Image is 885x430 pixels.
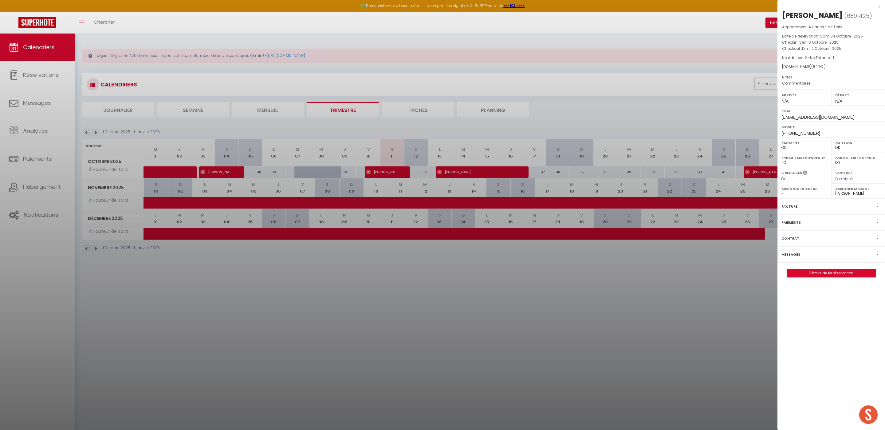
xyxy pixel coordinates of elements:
[802,46,841,51] span: Dim 12 Octobre . 2025
[782,10,843,20] div: [PERSON_NAME]
[835,186,881,192] label: Assigner Menage
[781,186,827,192] label: Assigner Checkin
[781,251,800,258] label: Messages
[777,3,880,10] div: x
[781,115,854,120] span: [EMAIL_ADDRESS][DOMAIN_NAME]
[782,80,880,86] p: Commentaires :
[812,81,815,86] span: -
[782,24,880,30] p: Appartement :
[781,124,881,130] label: Mobile
[835,170,853,174] label: Contrat
[781,131,820,136] span: [PHONE_NUMBER]
[782,74,880,80] p: Notes :
[782,46,880,52] p: Checkout :
[782,64,880,70] div: [DOMAIN_NAME]
[820,34,863,39] span: Sam 04 Octobre . 2025
[835,99,842,104] span: N/A
[781,92,827,98] label: Arrivée
[844,11,872,20] span: ( )
[813,64,820,69] span: 84.7
[781,108,881,114] label: Email
[835,176,853,181] span: Pas signé
[781,155,827,161] label: Formulaire Bienvenue
[781,99,789,104] span: N/A
[781,170,802,175] label: A relancer
[799,40,839,45] span: Ven 10 Octobre . 2025
[803,170,807,177] i: Sélectionner OUI si vous souhaiter envoyer les séquences de messages post-checkout
[811,64,826,69] span: ( € )
[781,140,827,146] label: Paiement
[781,203,797,210] label: Facture
[782,39,880,46] p: Checkin :
[835,140,881,146] label: Caution
[835,92,881,98] label: Départ
[835,155,881,161] label: Formulaire Checkin
[808,24,842,30] span: À Hauteur de Toits
[859,405,878,424] div: Ouvrir le chat
[781,219,801,226] label: Paiements
[810,55,834,60] span: Nb Enfants : 1
[794,74,796,80] span: -
[782,55,834,60] span: Nb Adultes : 2 -
[847,12,869,20] span: 6891425
[781,235,799,242] label: Contrat
[782,33,880,39] p: Date de réservation :
[787,269,875,277] a: Détails de la réservation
